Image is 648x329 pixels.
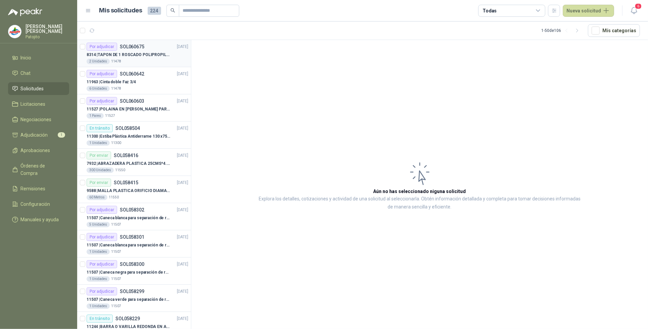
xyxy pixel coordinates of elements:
p: 9588 | MALLA PLASTICA ORIFICIO DIAMANTE 3MM [87,188,170,194]
span: Configuración [21,200,50,208]
span: search [170,8,175,13]
a: Aprobaciones [8,144,69,157]
div: Por enviar [87,179,111,187]
p: 11478 [111,86,121,91]
span: Órdenes de Compra [21,162,63,177]
a: Negociaciones [8,113,69,126]
p: 8314 | TAPON DE 1 ROSCADO POLIPROPILENO - HEMBRA NPT [87,52,170,58]
p: [DATE] [177,98,188,104]
div: En tránsito [87,315,113,323]
p: [DATE] [177,261,188,268]
p: [DATE] [177,44,188,50]
p: SOL058416 [114,153,138,158]
span: Licitaciones [21,100,46,108]
span: Adjudicación [21,131,48,139]
div: 2 Unidades [87,59,110,64]
a: Por adjudicarSOL060642[DATE] 11963 |Cinta doble Faz 3/46 Unidades11478 [77,67,191,94]
p: [PERSON_NAME] [PERSON_NAME] [26,24,69,34]
p: 11300 | Estiba Plástica Antiderrame 130 x75 CM - Capacidad 180-200 Litros [87,133,170,140]
p: 11507 [111,303,121,309]
a: Por adjudicarSOL060603[DATE] 11527 |POLAINA EN [PERSON_NAME] PARA SOLDADOR / ADJUNTAR FICHA TECNI... [77,94,191,122]
a: Por adjudicarSOL058302[DATE] 11507 |Caneca blanca para separación de residuos 121 LT5 Unidades11507 [77,203,191,230]
p: [DATE] [177,125,188,132]
p: [DATE] [177,234,188,240]
div: 1 Unidades [87,303,110,309]
p: [DATE] [177,71,188,77]
span: 1 [58,132,65,138]
a: En tránsitoSOL058504[DATE] 11300 |Estiba Plástica Antiderrame 130 x75 CM - Capacidad 180-200 Litr... [77,122,191,149]
img: Logo peakr [8,8,42,16]
img: Company Logo [8,25,21,38]
p: 7932 | ABRAZADERA PLASTICA 25CMS*4.8MM NEGRA [87,160,170,167]
p: SOL058302 [120,207,144,212]
span: 224 [148,7,161,15]
p: [DATE] [177,316,188,322]
p: Explora los detalles, cotizaciones y actividad de una solicitud al seleccionarla. Obtén informaci... [258,195,581,211]
span: Chat [21,69,31,77]
p: SOL060642 [120,72,144,76]
a: Inicio [8,51,69,64]
p: 11527 | POLAINA EN [PERSON_NAME] PARA SOLDADOR / ADJUNTAR FICHA TECNICA [87,106,170,112]
p: [DATE] [177,152,188,159]
p: 11963 | Cinta doble Faz 3/4 [87,79,136,85]
span: 6 [635,3,642,9]
a: Solicitudes [8,82,69,95]
div: Por adjudicar [87,43,117,51]
span: Negociaciones [21,116,52,123]
p: SOL060603 [120,99,144,103]
a: Configuración [8,198,69,210]
a: Por adjudicarSOL058299[DATE] 11507 |Caneca verde para separación de residuo 55 LT1 Unidades11507 [77,285,191,312]
a: Chat [8,67,69,80]
a: Licitaciones [8,98,69,110]
p: SOL058299 [120,289,144,294]
p: [DATE] [177,180,188,186]
p: 11300 [111,140,121,146]
p: SOL060675 [120,44,144,49]
p: SOL058301 [120,235,144,239]
span: Solicitudes [21,85,44,92]
a: Por enviarSOL058415[DATE] 9588 |MALLA PLASTICA ORIFICIO DIAMANTE 3MM60 Metros11550 [77,176,191,203]
div: 1 Unidades [87,249,110,254]
div: Por adjudicar [87,233,117,241]
div: 1 - 50 de 106 [541,25,583,36]
span: Manuales y ayuda [21,216,59,223]
button: 6 [628,5,640,17]
h3: Aún no has seleccionado niguna solicitud [373,188,466,195]
div: 5 Unidades [87,222,110,227]
a: Por enviarSOL058416[DATE] 7932 |ABRAZADERA PLASTICA 25CMS*4.8MM NEGRA300 Unidades11550 [77,149,191,176]
div: 1 Pares [87,113,104,119]
div: Por adjudicar [87,287,117,295]
a: Adjudicación1 [8,129,69,141]
div: Todas [483,7,497,14]
div: 1 Unidades [87,276,110,282]
p: 11507 | Caneca verde para separación de residuo 55 LT [87,296,170,303]
p: SOL058300 [120,262,144,267]
h1: Mis solicitudes [99,6,142,15]
p: 11507 | Caneca blanca para separación de residuos 10 LT [87,242,170,248]
p: [DATE] [177,207,188,213]
p: 11527 [105,113,115,119]
a: Manuales y ayuda [8,213,69,226]
div: Por adjudicar [87,260,117,268]
div: Por enviar [87,151,111,159]
p: 11507 [111,276,121,282]
button: Nueva solicitud [563,5,614,17]
p: 11478 [111,59,121,64]
p: 11507 [111,249,121,254]
div: En tránsito [87,124,113,132]
button: Mís categorías [588,24,640,37]
div: 6 Unidades [87,86,110,91]
div: Por adjudicar [87,206,117,214]
p: 11507 [111,222,121,227]
p: 11550 [115,168,125,173]
div: Por adjudicar [87,97,117,105]
span: Inicio [21,54,32,61]
p: SOL058415 [114,180,138,185]
div: 300 Unidades [87,168,114,173]
a: Por adjudicarSOL058300[DATE] 11507 |Caneca negra para separación de residuo 55 LT1 Unidades11507 [77,257,191,285]
div: 1 Unidades [87,140,110,146]
a: Por adjudicarSOL060675[DATE] 8314 |TAPON DE 1 ROSCADO POLIPROPILENO - HEMBRA NPT2 Unidades11478 [77,40,191,67]
div: 60 Metros [87,195,107,200]
p: SOL058229 [115,316,140,321]
p: Patojito [26,35,69,39]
